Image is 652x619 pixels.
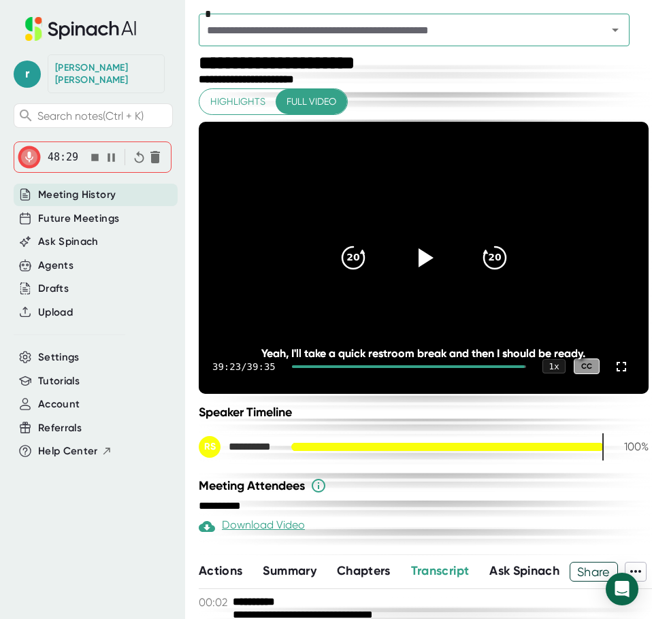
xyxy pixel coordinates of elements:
[14,61,41,88] span: r
[263,563,316,578] span: Summary
[489,562,559,580] button: Ask Spinach
[570,560,617,584] span: Share
[276,89,347,114] button: Full video
[411,563,470,578] span: Transcript
[606,20,625,39] button: Open
[38,234,99,250] button: Ask Spinach
[199,89,276,114] button: Highlights
[37,110,144,122] span: Search notes (Ctrl + K)
[337,562,391,580] button: Chapters
[244,347,604,360] div: Yeah, I'll take a quick restroom break and then I should be ready.
[38,420,82,436] button: Referrals
[38,444,112,459] button: Help Center
[38,444,98,459] span: Help Center
[199,436,280,458] div: Ryan Smith
[199,436,221,458] div: RS
[38,397,80,412] button: Account
[287,93,336,110] span: Full video
[55,62,157,86] div: Ryan Smith
[199,596,229,609] span: 00:02
[38,281,69,297] button: Drafts
[210,93,265,110] span: Highlights
[38,305,73,320] button: Upload
[199,563,242,578] span: Actions
[542,359,566,373] div: 1 x
[411,562,470,580] button: Transcript
[606,573,638,605] div: Open Intercom Messenger
[48,151,78,163] span: 48:29
[38,258,74,273] button: Agents
[263,562,316,580] button: Summary
[570,562,618,582] button: Share
[212,361,276,372] div: 39:23 / 39:35
[38,350,80,365] button: Settings
[199,518,305,535] div: Download Video
[199,562,242,580] button: Actions
[38,373,80,389] button: Tutorials
[38,211,119,227] button: Future Meetings
[199,478,652,494] div: Meeting Attendees
[337,563,391,578] span: Chapters
[615,440,649,453] div: 100 %
[38,187,116,203] button: Meeting History
[489,563,559,578] span: Ask Spinach
[574,358,600,374] div: CC
[199,405,649,420] div: Speaker Timeline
